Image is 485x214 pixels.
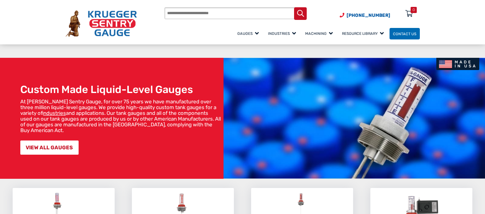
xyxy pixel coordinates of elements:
[224,58,485,179] img: bg_hero_bannerksentry
[66,10,137,37] img: Krueger Sentry Gauge
[340,12,390,19] a: Phone Number (920) 434-8860
[390,28,420,40] a: Contact Us
[234,27,265,40] a: Gauges
[20,83,221,96] h1: Custom Made Liquid-Level Gauges
[339,27,390,40] a: Resource Library
[413,7,415,13] div: 0
[305,31,333,36] span: Machining
[237,31,259,36] span: Gauges
[393,31,416,36] span: Contact Us
[43,110,66,116] a: industries
[20,140,79,155] a: VIEW ALL GAUGES
[342,31,384,36] span: Resource Library
[268,31,296,36] span: Industries
[302,27,339,40] a: Machining
[347,13,390,18] span: [PHONE_NUMBER]
[20,99,221,133] p: At [PERSON_NAME] Sentry Gauge, for over 75 years we have manufactured over three million liquid-l...
[436,58,480,70] img: Made In USA
[265,27,302,40] a: Industries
